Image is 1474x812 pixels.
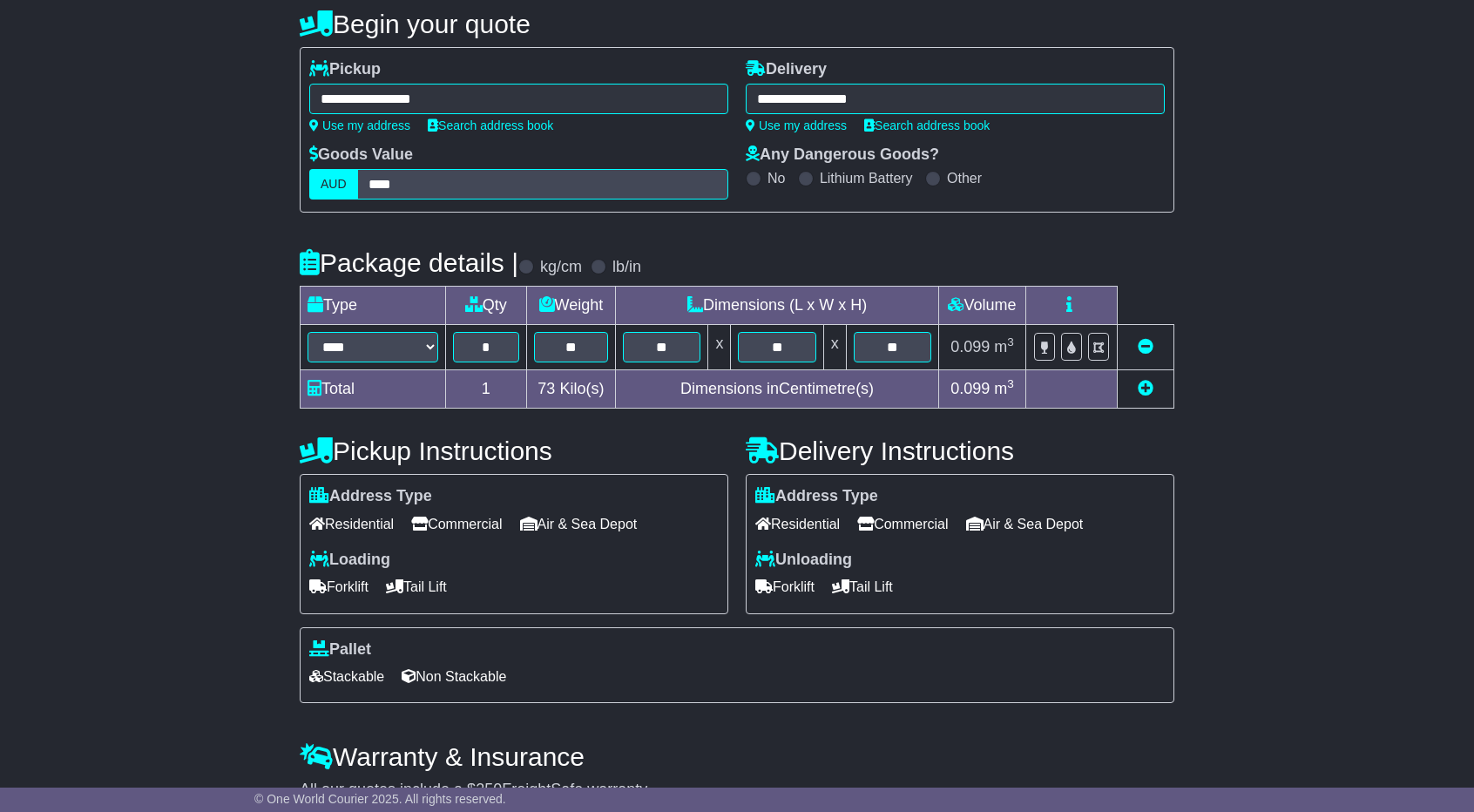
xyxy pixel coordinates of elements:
label: kg/cm [540,258,582,277]
td: Volume [938,287,1025,325]
span: Residential [755,511,840,538]
span: 0.099 [950,380,990,397]
span: m [994,338,1014,355]
td: x [708,325,731,370]
span: Tail Lift [386,573,447,600]
label: No [767,170,785,186]
span: 0.099 [950,338,990,355]
span: Air & Sea Depot [520,511,638,538]
td: Total [301,370,446,409]
label: Other [947,170,982,186]
h4: Warranty & Insurance [300,742,1174,771]
label: Loading [309,551,390,570]
span: Residential [309,511,394,538]
td: Dimensions in Centimetre(s) [616,370,939,409]
span: © One World Courier 2025. All rights reserved. [254,792,506,806]
sup: 3 [1007,335,1014,348]
td: Type [301,287,446,325]
label: Pallet [309,640,371,660]
span: Forklift [309,573,368,600]
span: 250 [476,781,502,798]
div: All our quotes include a $ FreightSafe warranty. [300,781,1174,800]
sup: 3 [1007,377,1014,390]
h4: Package details | [300,248,518,277]
label: Pickup [309,60,381,79]
a: Remove this item [1138,338,1153,355]
span: 73 [538,380,555,397]
td: Kilo(s) [526,370,616,409]
span: Commercial [857,511,948,538]
td: Weight [526,287,616,325]
label: Address Type [755,487,878,506]
td: Dimensions (L x W x H) [616,287,939,325]
label: lb/in [612,258,641,277]
label: Lithium Battery [820,170,913,186]
h4: Delivery Instructions [746,436,1174,465]
h4: Pickup Instructions [300,436,728,465]
a: Add new item [1138,380,1153,397]
a: Use my address [746,118,847,132]
label: Goods Value [309,145,413,165]
span: Forklift [755,573,815,600]
span: Non Stackable [402,663,506,690]
td: 1 [446,370,527,409]
span: Stackable [309,663,384,690]
a: Use my address [309,118,410,132]
span: m [994,380,1014,397]
label: Unloading [755,551,852,570]
span: Commercial [411,511,502,538]
span: Tail Lift [832,573,893,600]
span: Air & Sea Depot [966,511,1084,538]
td: Qty [446,287,527,325]
a: Search address book [864,118,990,132]
label: Delivery [746,60,827,79]
label: Address Type [309,487,432,506]
label: Any Dangerous Goods? [746,145,939,165]
a: Search address book [428,118,553,132]
td: x [823,325,846,370]
h4: Begin your quote [300,10,1174,38]
label: AUD [309,169,358,200]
